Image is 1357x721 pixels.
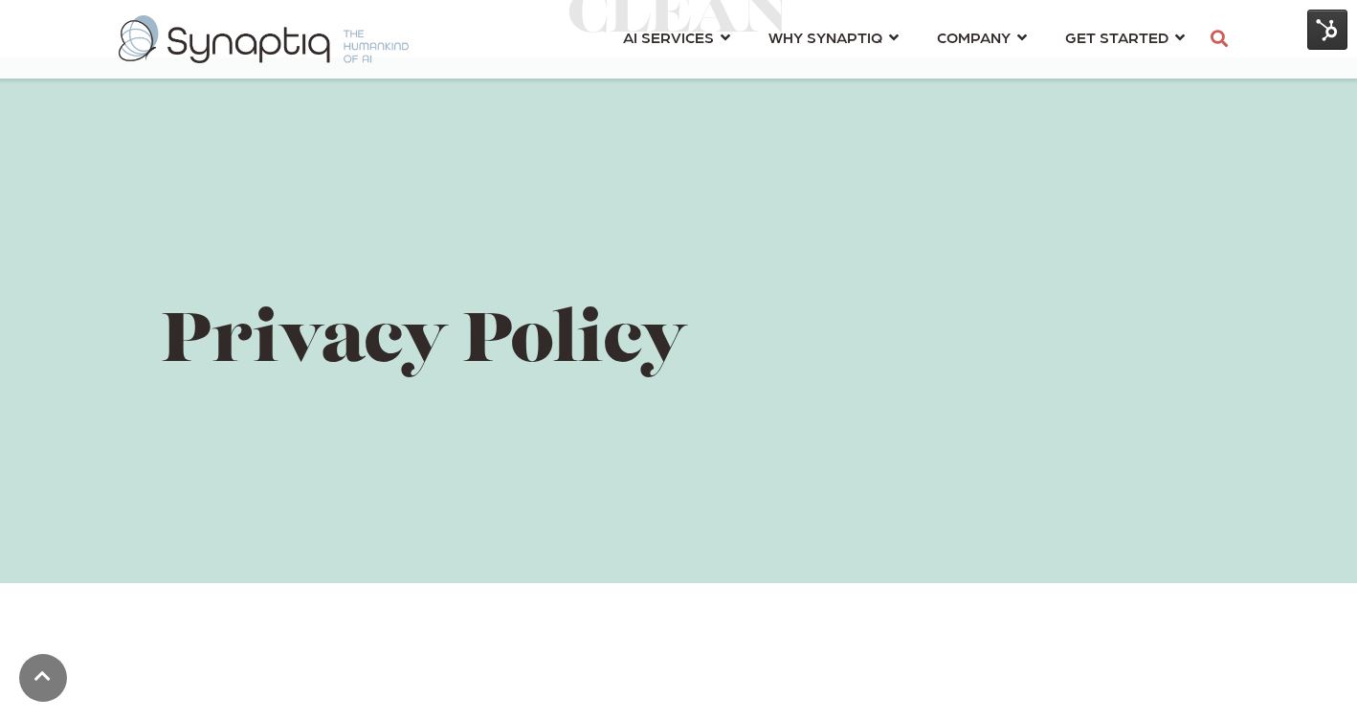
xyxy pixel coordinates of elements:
img: synaptiq logo-2 [119,15,409,63]
h1: Privacy Policy [162,306,1195,382]
span: AI SERVICES [623,24,714,50]
a: WHY SYNAPTIQ [768,19,899,55]
img: HubSpot Tools Menu Toggle [1307,10,1347,50]
span: WHY SYNAPTIQ [768,24,882,50]
span: GET STARTED [1065,24,1168,50]
span: COMPANY [937,24,1011,50]
a: AI SERVICES [623,19,730,55]
a: GET STARTED [1065,19,1185,55]
nav: menu [604,5,1204,74]
a: COMPANY [937,19,1027,55]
